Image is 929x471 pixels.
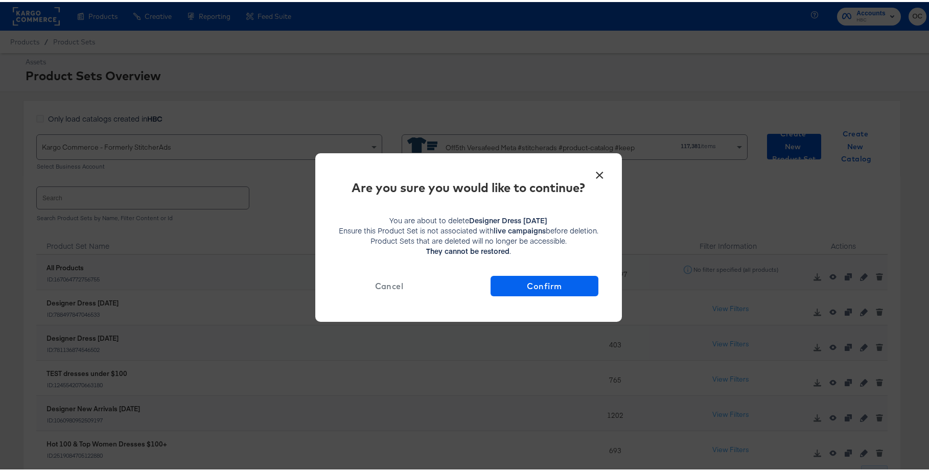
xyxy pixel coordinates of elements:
div: Are you sure you would like to continue? [339,177,598,194]
button: Cancel [339,274,440,294]
span: Confirm [495,277,594,291]
strong: Designer Dress [DATE] [469,213,547,223]
button: × [591,161,609,180]
div: . [339,244,598,254]
div: Ensure this Product Set is not associated with before deletion. [339,223,598,233]
div: You are about to delete [339,213,598,223]
button: Confirm [491,274,598,294]
div: Product Sets that are deleted will no longer be accessible. [339,233,598,244]
strong: live campaigns [494,223,546,233]
strong: They cannot be restored [426,244,509,254]
span: Cancel [343,277,436,291]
